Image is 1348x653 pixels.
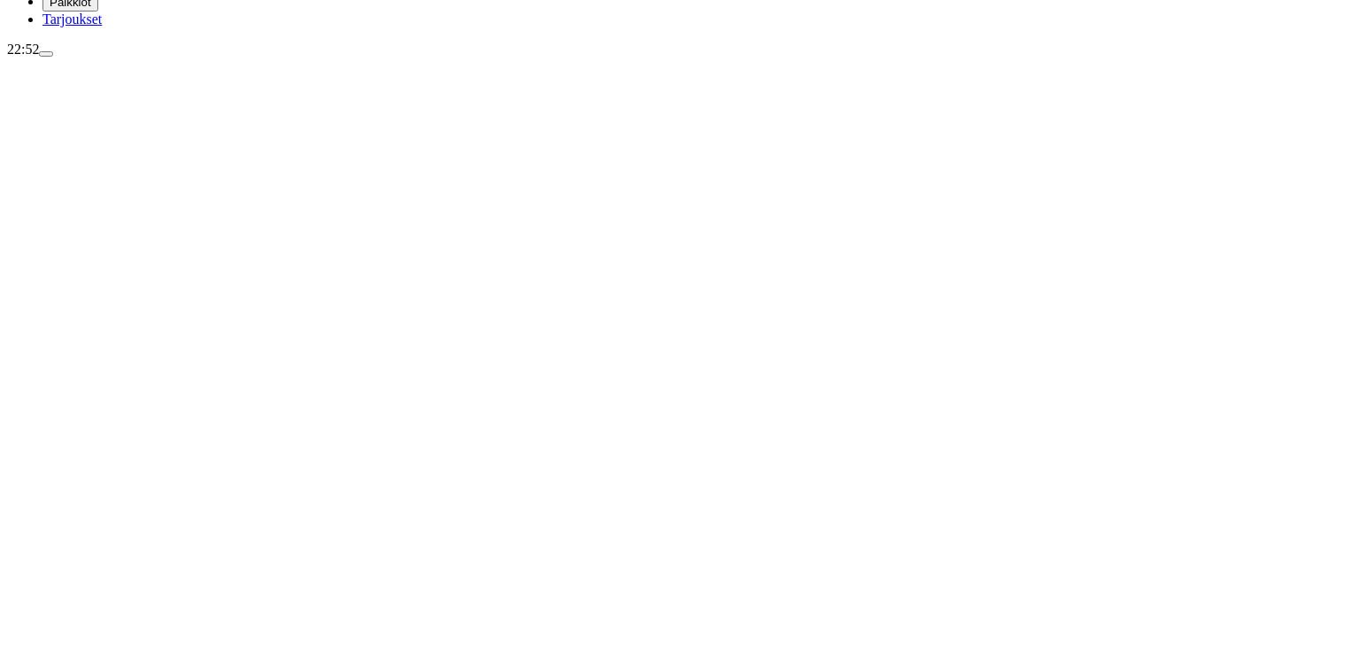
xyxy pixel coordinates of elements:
span: Tarjoukset [42,12,102,27]
a: gift-inverted iconTarjoukset [42,12,102,27]
span: 22:52 [7,42,39,57]
button: menu [39,51,53,57]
